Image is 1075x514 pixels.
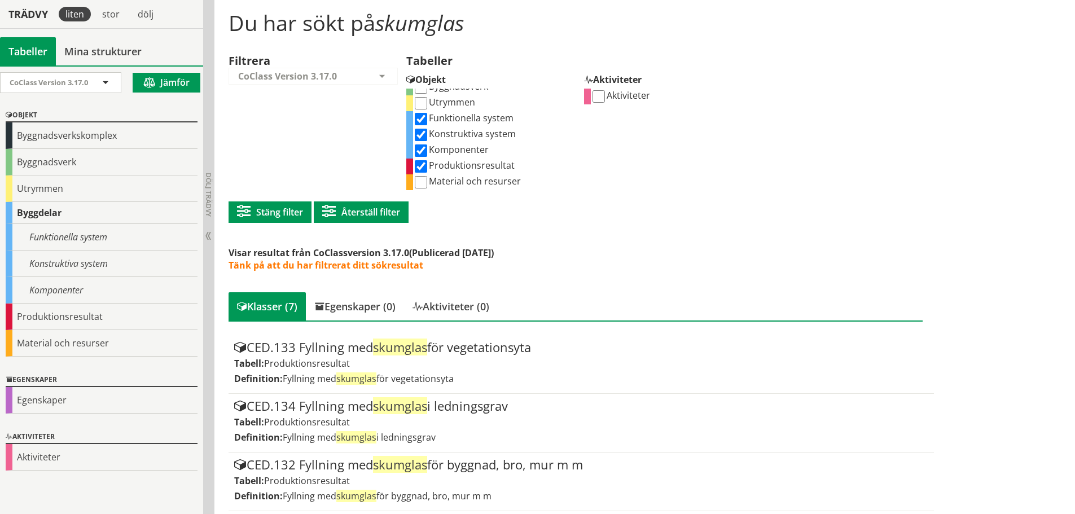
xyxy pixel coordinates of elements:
div: Egenskaper [6,374,198,387]
label: Definition: [234,431,283,443]
label: Konstruktiva system [413,128,516,140]
label: Funktionella system [413,112,514,124]
span: Tänk på att du har filtrerat ditt sökresultat [229,259,423,271]
span: skumglas [336,490,376,502]
label: Aktiviteter [591,89,650,102]
div: Komponenter [6,277,198,304]
input: Produktionsresultat [415,160,427,173]
label: Komponenter [413,143,489,156]
div: Egenskaper (0) [306,292,404,320]
div: stor [95,7,126,21]
div: Byggnadsverk [6,149,198,175]
div: Byggdelar [6,202,198,224]
input: Material och resurser [415,176,427,188]
span: skumglas [375,8,464,37]
label: Utrymmen [413,96,475,108]
h1: Du har sökt på [229,10,922,35]
div: Konstruktiva system [6,251,198,277]
button: Jämför [133,73,200,93]
input: Komponenter [415,144,427,157]
div: dölj [131,7,160,21]
div: Produktionsresultat [6,304,198,330]
div: Egenskaper [6,387,198,414]
span: skumglas [336,372,376,385]
button: Stäng filter [229,201,311,223]
span: Fyllning med för byggnad, bro, mur m m [283,490,492,502]
div: liten [59,7,91,21]
span: (Publicerad [DATE]) [409,247,494,259]
a: Mina strukturer [56,37,150,65]
div: Material och resurser [6,330,198,357]
span: skumglas [373,397,427,414]
div: Klasser (7) [229,292,306,320]
input: Funktionella system [415,113,427,125]
input: Utrymmen [415,97,427,109]
div: CED.132 Fyllning med för byggnad, bro, mur m m [234,458,928,472]
label: Tabell: [234,416,264,428]
label: Tabell: [234,357,264,370]
span: Visar resultat från CoClassversion 3.17.0 [229,247,409,259]
span: Produktionsresultat [264,475,350,487]
label: Tabell: [234,475,264,487]
div: Objekt [6,109,198,122]
span: Produktionsresultat [264,416,350,428]
span: skumglas [373,456,427,473]
span: skumglas [373,339,427,355]
span: Fyllning med i ledningsgrav [283,431,436,443]
div: Objekt [406,68,576,89]
label: Definition: [234,372,283,385]
label: Filtrera [229,53,270,68]
span: skumglas [336,431,376,443]
div: Byggnadsverkskomplex [6,122,198,149]
input: Aktiviteter [593,90,605,103]
label: Material och resurser [413,175,521,187]
div: Aktiviteter [6,430,198,444]
label: Tabeller [406,53,453,71]
div: Aktiviteter [6,444,198,471]
span: CoClass Version 3.17.0 [10,77,88,87]
button: Återställ filter [314,201,409,223]
div: Utrymmen [6,175,198,202]
div: Aktiviteter (0) [404,292,498,320]
input: Konstruktiva system [415,129,427,141]
div: CED.133 Fyllning med för vegetationsyta [234,341,928,354]
span: Produktionsresultat [264,357,350,370]
div: Funktionella system [6,224,198,251]
span: Fyllning med för vegetationsyta [283,372,454,385]
label: Produktionsresultat [413,159,515,172]
div: CED.134 Fyllning med i ledningsgrav [234,399,928,413]
span: Dölj trädvy [204,173,213,217]
div: Trädvy [2,8,54,20]
div: Aktiviteter [584,68,753,89]
span: CoClass Version 3.17.0 [238,70,337,82]
label: Definition: [234,490,283,502]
